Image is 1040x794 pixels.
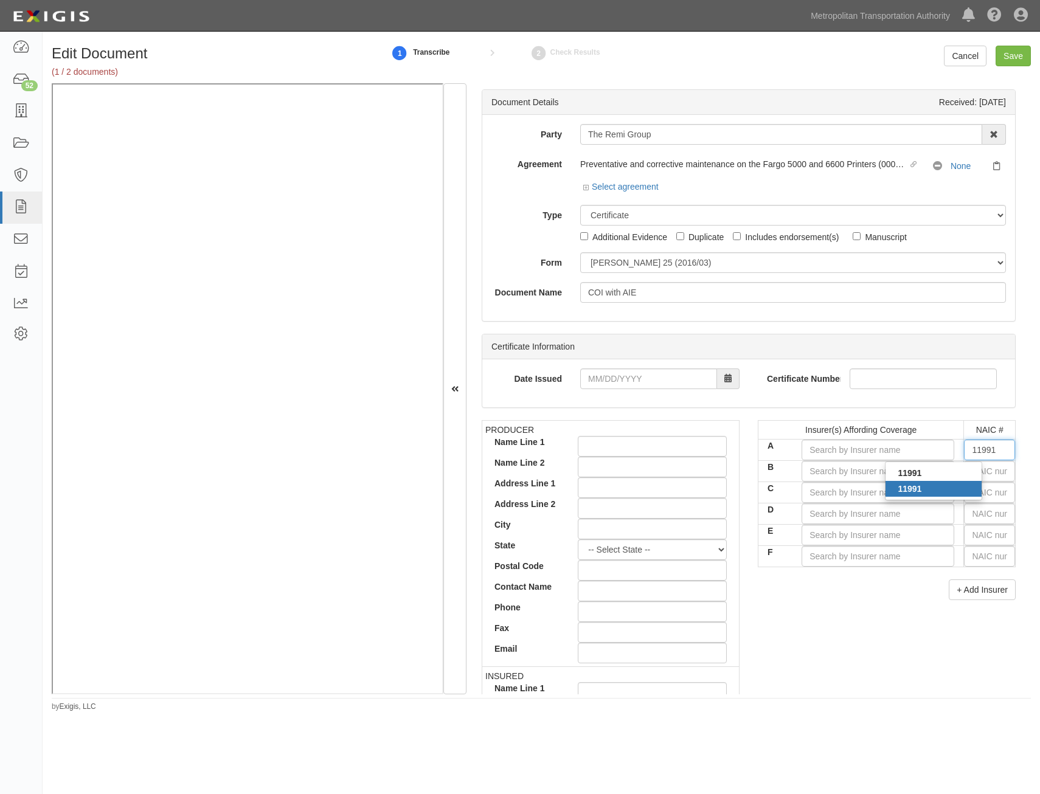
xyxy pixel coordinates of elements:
[491,96,559,108] div: Document Details
[758,525,792,537] label: E
[530,46,548,61] strong: 2
[485,601,569,613] label: Phone
[485,457,569,469] label: Name Line 2
[482,368,571,385] label: Date Issued
[802,440,954,460] input: Search by Insurer name
[390,40,409,66] a: 1
[964,503,1015,524] input: NAIC number
[944,46,986,66] a: Cancel
[951,161,971,171] a: None
[758,503,792,516] label: D
[9,5,93,27] img: logo-5460c22ac91f19d4615b14bd174203de0afe785f0fc80cf4dbbc73dc1793850b.png
[865,230,906,243] div: Manuscript
[802,546,954,567] input: Search by Insurer name
[758,368,841,385] label: Certificate Number
[583,182,659,192] a: Select agreement
[733,232,741,240] input: Includes endorsement(s)
[802,461,954,482] input: Search by Insurer name
[964,525,1015,545] input: NAIC number
[758,546,792,558] label: F
[580,368,717,389] input: MM/DD/YYYY
[482,420,740,666] td: PRODUCER
[52,702,96,712] small: by
[413,48,449,57] small: Transcribe
[758,440,792,452] label: A
[939,96,1006,108] div: Received: [DATE]
[592,230,667,243] div: Additional Evidence
[580,158,908,170] div: Preventative and corrective maintenance on the Fargo 5000 and 6600 Printers (0000028230)
[805,4,956,28] a: Metropolitan Transportation Authority
[964,461,1015,482] input: NAIC number
[482,252,571,269] label: Form
[485,498,569,510] label: Address Line 2
[580,232,588,240] input: Additional Evidence
[482,334,1015,359] div: Certificate Information
[485,622,569,634] label: Fax
[485,436,569,448] label: Name Line 1
[964,420,1016,439] td: NAIC #
[898,468,921,478] strong: 11991
[802,525,954,545] input: Search by Insurer name
[745,230,839,243] div: Includes endorsement(s)
[485,682,569,694] label: Name Line 1
[485,560,569,572] label: Postal Code
[52,46,366,61] h1: Edit Document
[933,162,948,171] i: No Coverage
[676,232,684,240] input: Duplicate
[485,581,569,593] label: Contact Name
[485,477,569,489] label: Address Line 1
[390,46,409,61] strong: 1
[482,154,571,170] label: Agreement
[482,282,571,299] label: Document Name
[996,46,1031,66] input: Save
[550,48,600,57] small: Check Results
[530,40,548,66] a: Check Results
[485,643,569,655] label: Email
[485,539,569,551] label: State
[52,67,366,77] h5: (1 / 2 documents)
[758,482,792,494] label: C
[964,546,1015,567] input: NAIC number
[482,205,571,221] label: Type
[949,579,1016,600] button: + Add Insurer
[802,503,954,524] input: Search by Insurer name
[758,420,964,439] td: Insurer(s) Affording Coverage
[21,80,38,91] div: 52
[482,124,571,140] label: Party
[964,482,1015,503] input: NAIC number
[853,232,861,240] input: Manuscript
[964,440,1015,460] input: NAIC number
[898,484,921,494] strong: 11991
[987,9,1002,23] i: Help Center - Complianz
[758,461,792,473] label: B
[485,519,569,531] label: City
[688,230,724,243] div: Duplicate
[802,482,954,503] input: Search by Insurer name
[910,162,921,168] i: Linked agreement
[60,702,96,711] a: Exigis, LLC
